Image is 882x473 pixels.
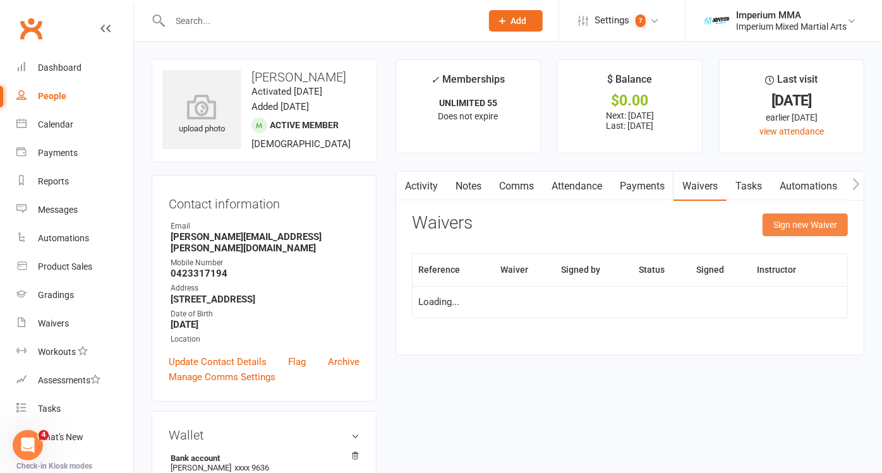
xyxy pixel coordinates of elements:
[633,254,691,286] th: Status
[251,138,351,150] span: [DEMOGRAPHIC_DATA]
[171,333,359,345] div: Location
[171,453,353,463] strong: Bank account
[495,254,555,286] th: Waiver
[16,139,133,167] a: Payments
[511,16,527,26] span: Add
[16,309,133,338] a: Waivers
[736,21,847,32] div: Imperium Mixed Martial Arts
[169,428,359,442] h3: Wallet
[38,290,74,300] div: Gradings
[595,6,629,35] span: Settings
[765,71,818,94] div: Last visit
[251,101,309,112] time: Added [DATE]
[166,12,473,30] input: Search...
[432,71,505,95] div: Memberships
[759,126,824,136] a: view attendance
[704,8,730,33] img: thumb_image1639376871.png
[16,253,133,281] a: Product Sales
[171,268,359,279] strong: 0423317194
[447,172,490,201] a: Notes
[38,233,89,243] div: Automations
[439,98,497,108] strong: UNLIMITED 55
[607,71,652,94] div: $ Balance
[636,15,646,27] span: 7
[16,423,133,452] a: What's New
[39,430,49,440] span: 4
[16,224,133,253] a: Automations
[38,432,83,442] div: What's New
[569,111,691,131] p: Next: [DATE] Last: [DATE]
[396,172,447,201] a: Activity
[555,254,634,286] th: Signed by
[16,366,133,395] a: Assessments
[489,10,543,32] button: Add
[16,54,133,82] a: Dashboard
[162,70,366,84] h3: [PERSON_NAME]
[171,319,359,330] strong: [DATE]
[38,148,78,158] div: Payments
[38,375,100,385] div: Assessments
[38,119,73,129] div: Calendar
[16,196,133,224] a: Messages
[413,286,847,318] td: Loading...
[736,9,847,21] div: Imperium MMA
[731,111,852,124] div: earlier [DATE]
[751,254,830,286] th: Instructor
[234,463,269,472] span: xxxx 9636
[171,257,359,269] div: Mobile Number
[438,111,498,121] span: Does not expire
[16,281,133,309] a: Gradings
[432,74,440,86] i: ✓
[569,94,691,107] div: $0.00
[38,347,76,357] div: Workouts
[38,91,66,101] div: People
[15,13,47,44] a: Clubworx
[171,294,359,305] strong: [STREET_ADDRESS]
[270,120,339,130] span: Active member
[169,369,275,385] a: Manage Comms Settings
[543,172,611,201] a: Attendance
[289,354,306,369] a: Flag
[171,231,359,254] strong: [PERSON_NAME][EMAIL_ADDRESS][PERSON_NAME][DOMAIN_NAME]
[251,86,322,97] time: Activated [DATE]
[731,94,852,107] div: [DATE]
[38,404,61,414] div: Tasks
[413,254,495,286] th: Reference
[328,354,359,369] a: Archive
[38,176,69,186] div: Reports
[771,172,846,201] a: Automations
[169,192,359,211] h3: Contact information
[490,172,543,201] a: Comms
[38,205,78,215] div: Messages
[169,354,267,369] a: Update Contact Details
[674,172,727,201] a: Waivers
[691,254,752,286] th: Signed
[16,395,133,423] a: Tasks
[162,94,241,136] div: upload photo
[171,308,359,320] div: Date of Birth
[16,167,133,196] a: Reports
[16,338,133,366] a: Workouts
[38,261,92,272] div: Product Sales
[412,213,473,233] h3: Waivers
[38,318,69,328] div: Waivers
[171,220,359,232] div: Email
[171,282,359,294] div: Address
[38,63,82,73] div: Dashboard
[763,213,848,236] button: Sign new Waiver
[13,430,43,460] iframe: Intercom live chat
[16,82,133,111] a: People
[16,111,133,139] a: Calendar
[727,172,771,201] a: Tasks
[611,172,674,201] a: Payments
